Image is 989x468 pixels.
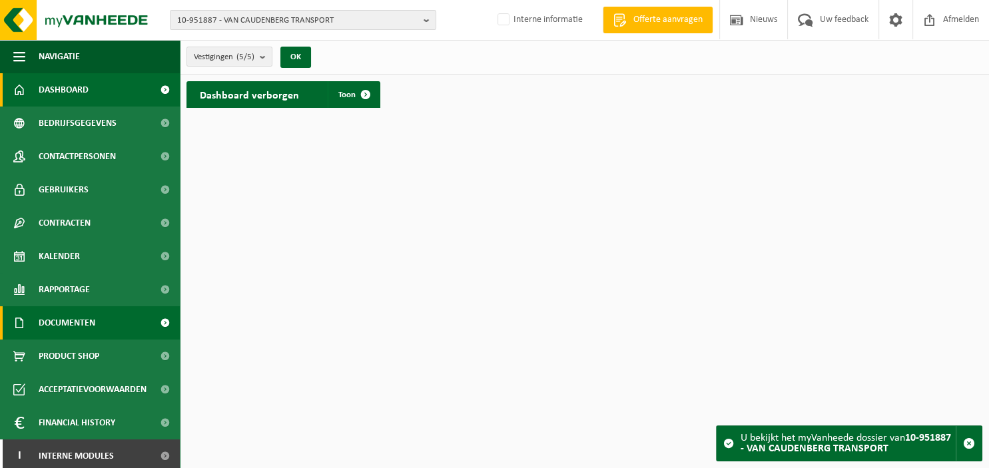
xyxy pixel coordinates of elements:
[39,273,90,306] span: Rapportage
[194,47,254,67] span: Vestigingen
[39,40,80,73] span: Navigatie
[39,240,80,273] span: Kalender
[741,426,956,461] div: U bekijkt het myVanheede dossier van
[39,173,89,206] span: Gebruikers
[39,373,147,406] span: Acceptatievoorwaarden
[170,10,436,30] button: 10-951887 - VAN CAUDENBERG TRANSPORT
[186,81,312,107] h2: Dashboard verborgen
[280,47,311,68] button: OK
[39,140,116,173] span: Contactpersonen
[186,47,272,67] button: Vestigingen(5/5)
[603,7,713,33] a: Offerte aanvragen
[39,73,89,107] span: Dashboard
[39,340,99,373] span: Product Shop
[741,433,951,454] strong: 10-951887 - VAN CAUDENBERG TRANSPORT
[495,10,583,30] label: Interne informatie
[39,306,95,340] span: Documenten
[338,91,356,99] span: Toon
[39,406,115,439] span: Financial History
[177,11,418,31] span: 10-951887 - VAN CAUDENBERG TRANSPORT
[236,53,254,61] count: (5/5)
[39,107,117,140] span: Bedrijfsgegevens
[328,81,379,108] a: Toon
[630,13,706,27] span: Offerte aanvragen
[39,206,91,240] span: Contracten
